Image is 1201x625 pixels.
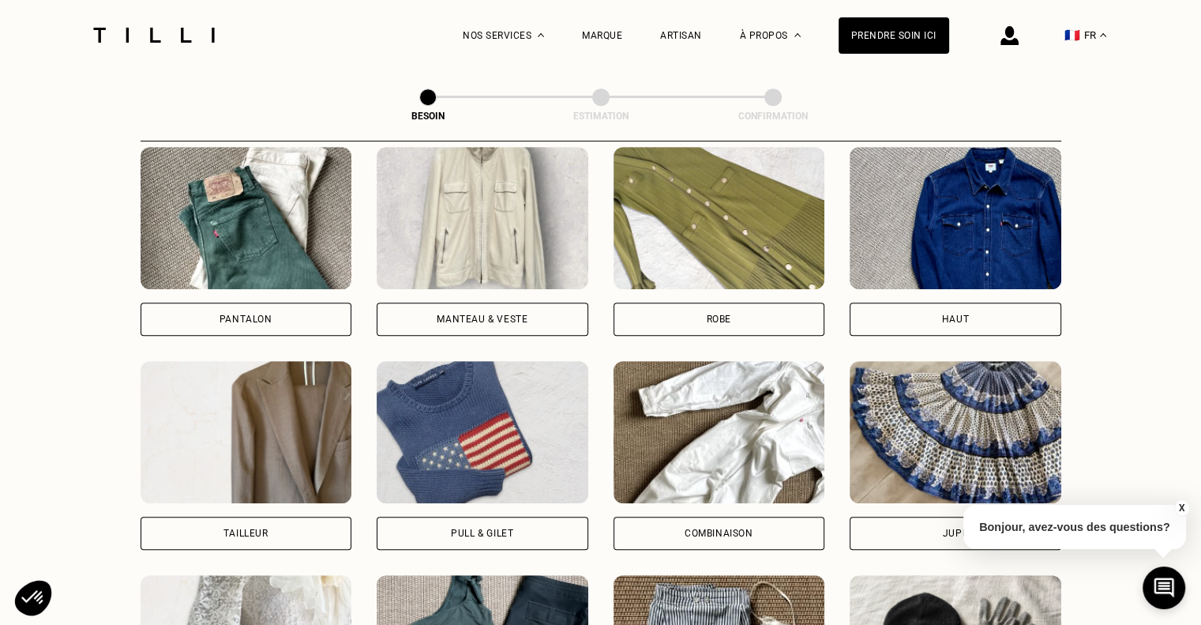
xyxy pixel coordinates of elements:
img: Tilli retouche votre Pantalon [141,147,352,289]
div: Besoin [349,111,507,122]
div: Pull & gilet [451,529,513,538]
div: Confirmation [694,111,852,122]
div: Manteau & Veste [437,314,527,324]
img: Menu déroulant [538,33,544,37]
span: 🇫🇷 [1064,28,1080,43]
div: Haut [942,314,969,324]
div: Tailleur [223,529,268,538]
div: Pantalon [220,314,272,324]
img: Tilli retouche votre Jupe [850,361,1061,503]
a: Prendre soin ici [839,17,949,54]
div: Jupe [943,529,968,538]
div: Combinaison [685,529,753,538]
a: Artisan [660,30,702,41]
img: Tilli retouche votre Pull & gilet [377,361,588,503]
img: Menu déroulant à propos [794,33,801,37]
button: X [1173,499,1189,517]
img: Tilli retouche votre Haut [850,147,1061,289]
div: Robe [707,314,731,324]
img: Tilli retouche votre Robe [614,147,825,289]
img: Tilli retouche votre Tailleur [141,361,352,503]
img: Tilli retouche votre Manteau & Veste [377,147,588,289]
a: Marque [582,30,622,41]
img: Tilli retouche votre Combinaison [614,361,825,503]
div: Estimation [522,111,680,122]
img: menu déroulant [1100,33,1106,37]
p: Bonjour, avez-vous des questions? [963,505,1186,549]
img: Logo du service de couturière Tilli [88,28,220,43]
img: icône connexion [1000,26,1019,45]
